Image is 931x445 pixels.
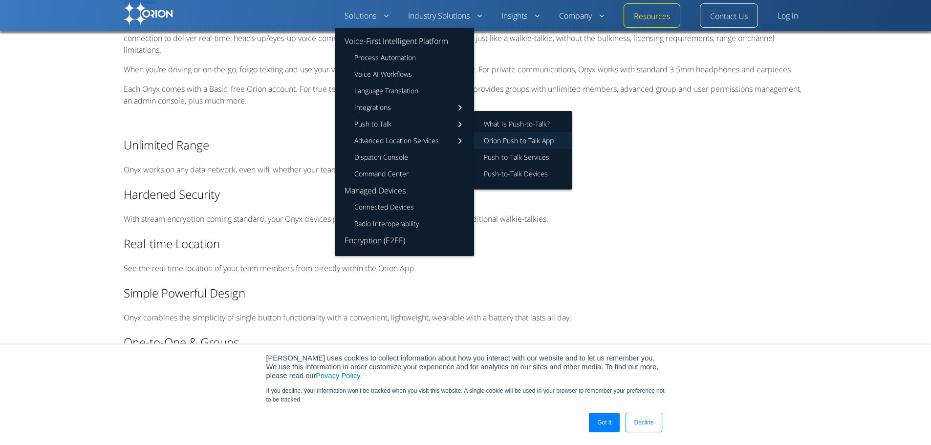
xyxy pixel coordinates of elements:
a: Process Automation [335,49,474,66]
p: Onyx is Orion Labs’ smart wearable voice badge, enabling push-to-talk communication over any avai... [124,21,808,56]
iframe: Chat Widget [755,332,931,445]
a: Radio Interoperability [335,215,474,232]
h3: Real-time Location [124,236,808,251]
a: Dispatch Console [335,149,474,166]
img: Orion [124,2,173,25]
a: Connected Devices [335,199,474,215]
h3: Unlimited Range [124,138,808,152]
a: Language Translation [335,83,474,99]
p: Onyx works on any data network, even wifi, whether your team is across town or across the world. [124,164,808,175]
a: Contact Us [710,11,748,22]
a: Decline [626,413,662,432]
a: Insights [501,10,540,22]
h3: One-to-One & Groups [124,335,808,349]
a: Solutions [345,10,389,22]
a: Managed Devices [335,182,474,199]
a: Orion Push to Talk App [474,132,572,149]
a: Advanced Location Services [335,132,474,149]
p: See the real-time location of your team members from directly within the Orion App. [124,262,808,274]
p: When you’re driving or on-the-go, forgo texting and use your voice to get your message across ins... [124,64,808,75]
a: Privacy Policy [316,372,360,380]
h3: Hardened Security [124,187,808,201]
a: Company [559,10,604,22]
a: Push to Talk [335,116,474,132]
p: If you decline, your information won’t be tracked when you visit this website. A single cookie wi... [266,386,665,404]
a: Push-to-Talk Services [474,149,572,166]
span: [PERSON_NAME] uses cookies to collect information about how you interact with our website and to ... [266,354,659,380]
p: Each Onyx comes with a Basic, free Orion account. For true team collaboration, [PERSON_NAME] Pro ... [124,83,808,106]
a: Voice AI Workflows [335,66,474,83]
a: Command Center [335,166,474,182]
h3: Simple Powerful Design [124,286,808,300]
p: With stream encryption coming standard, your Onyx devices provide a level of security far beyond ... [124,213,808,225]
input: Yes, I'd like to receive Orion news & offers [2,323,9,329]
a: Got It [589,413,620,432]
a: Integrations [335,99,474,116]
a: Encryption (E2EE) [335,232,474,256]
span: Yes, I'd like to receive Orion news & offers [11,323,130,331]
a: Push-to-Talk Devices [474,166,572,190]
a: Resources [634,11,670,22]
p: Onyx combines the simplicity of single button functionality with a convenient, lightweight, weara... [124,312,808,323]
a: What Is Push-to-Talk? [474,111,572,132]
a: Log in [778,10,798,22]
a: Voice-First Intelligent Platform [335,28,474,49]
a: Industry Solutions [408,10,482,22]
